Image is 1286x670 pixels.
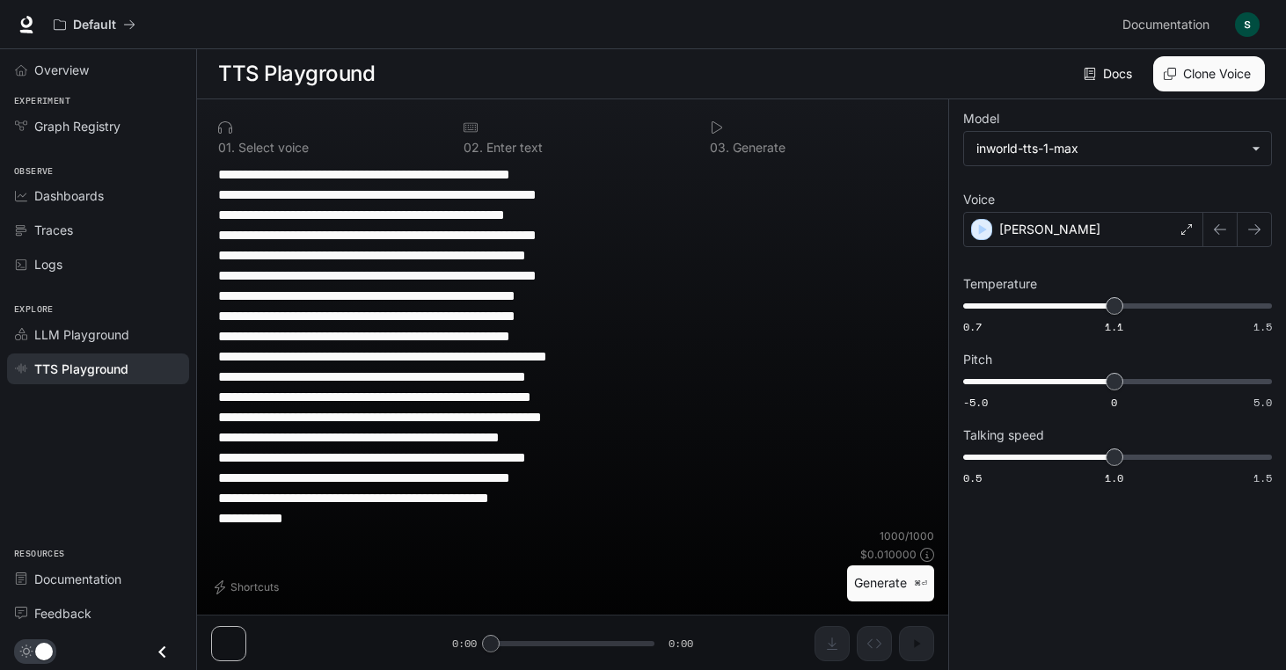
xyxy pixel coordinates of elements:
[860,547,917,562] p: $ 0.010000
[34,360,128,378] span: TTS Playground
[964,132,1271,165] div: inworld-tts-1-max
[1080,56,1139,91] a: Docs
[1253,319,1272,334] span: 1.5
[46,7,143,42] button: All workspaces
[963,353,992,366] p: Pitch
[464,142,483,154] p: 0 2 .
[1253,470,1272,485] span: 1.5
[7,180,189,211] a: Dashboards
[710,142,729,154] p: 0 3 .
[7,564,189,594] a: Documentation
[34,604,91,623] span: Feedback
[7,111,189,142] a: Graph Registry
[34,61,89,79] span: Overview
[1105,470,1123,485] span: 1.0
[999,221,1100,238] p: [PERSON_NAME]
[235,142,309,154] p: Select voice
[7,55,189,85] a: Overview
[34,186,104,205] span: Dashboards
[1115,7,1223,42] a: Documentation
[1253,395,1272,410] span: 5.0
[1235,12,1260,37] img: User avatar
[963,470,982,485] span: 0.5
[963,319,982,334] span: 0.7
[34,117,121,135] span: Graph Registry
[34,255,62,273] span: Logs
[7,598,189,629] a: Feedback
[73,18,116,33] p: Default
[211,573,286,601] button: Shortcuts
[963,395,988,410] span: -5.0
[963,278,1037,290] p: Temperature
[483,142,543,154] p: Enter text
[1122,14,1209,36] span: Documentation
[218,142,235,154] p: 0 1 .
[963,429,1044,441] p: Talking speed
[963,193,995,206] p: Voice
[963,113,999,125] p: Model
[1153,56,1265,91] button: Clone Voice
[35,641,53,660] span: Dark mode toggle
[847,565,934,601] button: Generate⌘⏎
[1105,319,1123,334] span: 1.1
[7,353,189,384] a: TTS Playground
[34,570,121,588] span: Documentation
[142,634,182,670] button: Close drawer
[914,579,927,589] p: ⌘⏎
[1230,7,1265,42] button: User avatar
[218,56,375,91] h1: TTS Playground
[34,325,129,344] span: LLM Playground
[1111,395,1117,410] span: 0
[7,249,189,280] a: Logs
[976,140,1243,157] div: inworld-tts-1-max
[34,221,73,239] span: Traces
[880,528,934,543] p: 1000 / 1000
[729,142,785,154] p: Generate
[7,319,189,350] a: LLM Playground
[7,215,189,245] a: Traces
